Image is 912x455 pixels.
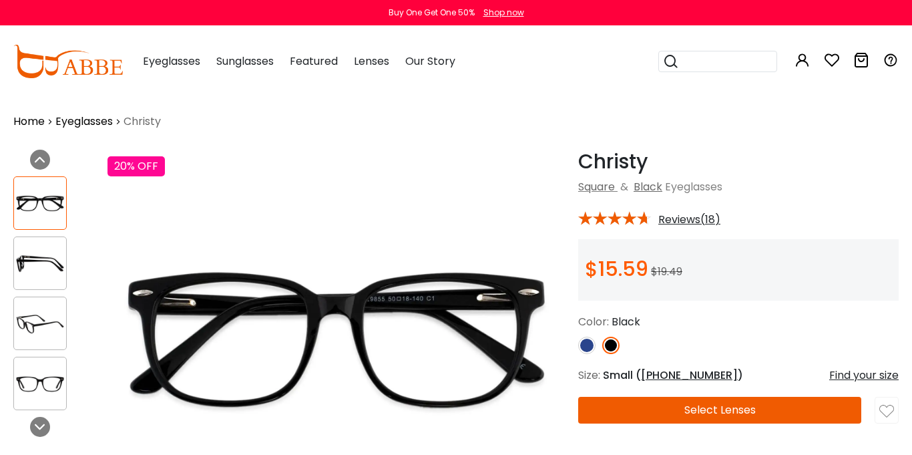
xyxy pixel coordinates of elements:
[578,150,899,174] h1: Christy
[612,314,640,329] span: Black
[618,179,631,194] span: &
[14,311,66,337] img: Christy Black Acetate Eyeglasses , SpringHinges , UniversalBridgeFit Frames from ABBE Glasses
[216,53,274,69] span: Sunglasses
[389,7,475,19] div: Buy One Get One 50%
[585,255,648,283] span: $15.59
[658,214,720,226] span: Reviews(18)
[107,156,165,176] div: 20% OFF
[641,367,738,383] span: [PHONE_NUMBER]
[578,397,861,424] button: Select Lenses
[879,404,894,419] img: like
[578,179,615,194] a: Square
[354,53,389,69] span: Lenses
[829,367,899,384] div: Find your size
[634,179,662,194] a: Black
[603,367,743,383] span: Small ( )
[14,190,66,216] img: Christy Black Acetate Eyeglasses , SpringHinges , UniversalBridgeFit Frames from ABBE Glasses
[290,53,338,69] span: Featured
[483,7,524,19] div: Shop now
[14,371,66,397] img: Christy Black Acetate Eyeglasses , SpringHinges , UniversalBridgeFit Frames from ABBE Glasses
[124,114,161,130] span: Christy
[55,114,113,130] a: Eyeglasses
[13,45,123,78] img: abbeglasses.com
[578,314,609,329] span: Color:
[13,114,45,130] a: Home
[143,53,200,69] span: Eyeglasses
[651,264,682,279] span: $19.49
[665,179,722,194] span: Eyeglasses
[14,251,66,277] img: Christy Black Acetate Eyeglasses , SpringHinges , UniversalBridgeFit Frames from ABBE Glasses
[578,367,600,383] span: Size:
[477,7,524,18] a: Shop now
[405,53,455,69] span: Our Story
